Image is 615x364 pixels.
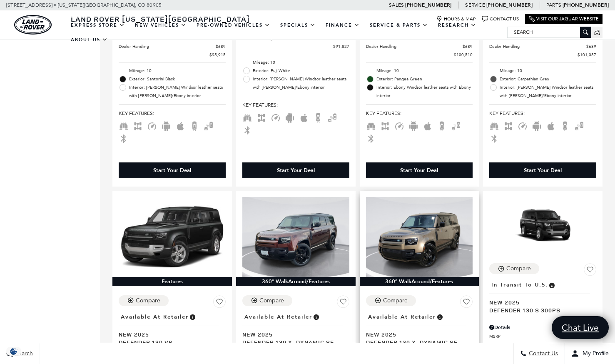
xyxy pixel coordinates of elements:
[119,135,129,141] span: Bluetooth
[360,277,479,286] div: 360° WalkAround/Features
[489,342,586,348] span: Dealer Handling
[236,277,356,286] div: 360° WalkAround/Features
[574,122,584,128] span: Blind Spot Monitor
[242,338,343,346] span: Defender 130 X-Dynamic SE
[321,18,365,32] a: Finance
[119,162,226,178] div: Start Your Deal
[242,100,349,110] span: Key Features :
[366,330,467,338] span: New 2025
[242,197,349,277] img: 2025 Land Rover Defender 130 X-Dynamic SE
[518,122,528,128] span: Adaptive Cruise Control
[6,2,162,8] a: [STREET_ADDRESS] • [US_STATE][GEOGRAPHIC_DATA], CO 80905
[119,295,169,306] button: Compare Vehicle
[253,67,349,75] span: Exterior: Fuji White
[548,280,555,289] span: Vehicle has shipped from factory of origin. Estimated time of delivery to Retailer is on average ...
[277,167,315,174] div: Start Your Deal
[242,114,252,120] span: Third Row Seats
[400,167,438,174] div: Start Your Deal
[563,2,609,8] a: [PHONE_NUMBER]
[66,14,255,24] a: Land Rover [US_STATE][GEOGRAPHIC_DATA]
[121,312,189,322] span: Available at Retailer
[579,350,609,357] span: My Profile
[189,122,199,128] span: Backup Camera
[119,311,226,346] a: Available at RetailerNew 2025Defender 130 V8
[175,122,185,128] span: Apple Car-Play
[532,122,542,128] span: Android Auto
[119,330,219,338] span: New 2025
[489,52,596,58] a: $101,057
[129,83,226,100] span: Interior: [PERSON_NAME] Windsor leather seats with [PERSON_NAME]/Ebony interior
[489,279,596,314] a: In Transit to U.S.New 2025Defender 130 S 300PS
[527,350,558,357] span: Contact Us
[584,263,596,279] button: Save Vehicle
[275,18,321,32] a: Specials
[565,343,615,364] button: Open user profile menu
[256,114,266,120] span: AWD
[437,122,447,128] span: Backup Camera
[489,109,596,118] span: Key Features :
[366,109,473,118] span: Key Features :
[147,122,157,128] span: Adaptive Cruise Control
[491,280,548,289] span: In Transit to U.S.
[529,16,599,22] a: Visit Our Jaguar Website
[486,2,533,8] a: [PHONE_NUMBER]
[506,265,531,272] div: Compare
[383,297,408,304] div: Compare
[366,162,473,178] div: Start Your Deal
[586,342,596,348] span: $689
[394,122,404,128] span: Adaptive Cruise Control
[337,295,349,311] button: Save Vehicle
[454,52,473,58] span: $100,510
[489,43,596,50] a: Dealer Handling $689
[460,295,473,311] button: Save Vehicle
[489,162,596,178] div: Start Your Deal
[366,311,473,346] a: Available at RetailerNew 2025Defender 130 X-Dynamic SE
[368,312,436,322] span: Available at Retailer
[489,342,596,348] a: Dealer Handling $689
[4,347,23,356] section: Click to Open Cookie Consent Modal
[299,114,309,120] span: Apple Car-Play
[436,16,476,22] a: Hours & Map
[244,312,312,322] span: Available at Retailer
[376,83,473,100] span: Interior: Ebony Windsor leather seats with Ebony interior
[489,122,499,128] span: Third Row Seats
[192,18,275,32] a: Pre-Owned Vehicles
[242,311,349,346] a: Available at RetailerNew 2025Defender 130 X-Dynamic SE
[366,295,416,306] button: Compare Vehicle
[119,197,226,277] img: 2025 Land Rover Defender 130 V8
[66,18,507,47] nav: Main Navigation
[133,122,143,128] span: AWD
[119,109,226,118] span: Key Features :
[161,122,171,128] span: Android Auto
[546,122,556,128] span: Apple Car-Play
[366,338,467,346] span: Defender 130 X-Dynamic SE
[242,330,343,338] span: New 2025
[71,14,250,24] span: Land Rover [US_STATE][GEOGRAPHIC_DATA]
[153,167,191,174] div: Start Your Deal
[433,18,481,32] a: Research
[508,27,591,37] input: Search
[189,312,196,322] span: Vehicle is in stock and ready for immediate delivery. Due to demand, availability is subject to c...
[503,122,513,128] span: AWD
[365,18,433,32] a: Service & Parts
[500,83,596,100] span: Interior: [PERSON_NAME] Windsor leather seats with [PERSON_NAME]/Ebony interior
[376,75,473,83] span: Exterior: Pangea Green
[119,67,226,75] li: Mileage: 10
[524,167,562,174] div: Start Your Deal
[327,114,337,120] span: Blind Spot Monitor
[489,333,580,339] span: MSRP
[242,58,349,67] li: Mileage: 10
[408,122,418,128] span: Android Auto
[436,312,443,322] span: Vehicle is in stock and ready for immediate delivery. Due to demand, availability is subject to c...
[482,16,519,22] a: Contact Us
[136,297,160,304] div: Compare
[546,2,561,8] span: Parts
[389,2,404,8] span: Sales
[14,15,52,35] a: land-rover
[130,18,192,32] a: New Vehicles
[313,114,323,120] span: Backup Camera
[209,52,226,58] span: $95,915
[259,297,284,304] div: Compare
[119,338,219,346] span: Defender 130 V8
[253,75,349,92] span: Interior: [PERSON_NAME] Windsor leather seats with [PERSON_NAME]/Ebony interior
